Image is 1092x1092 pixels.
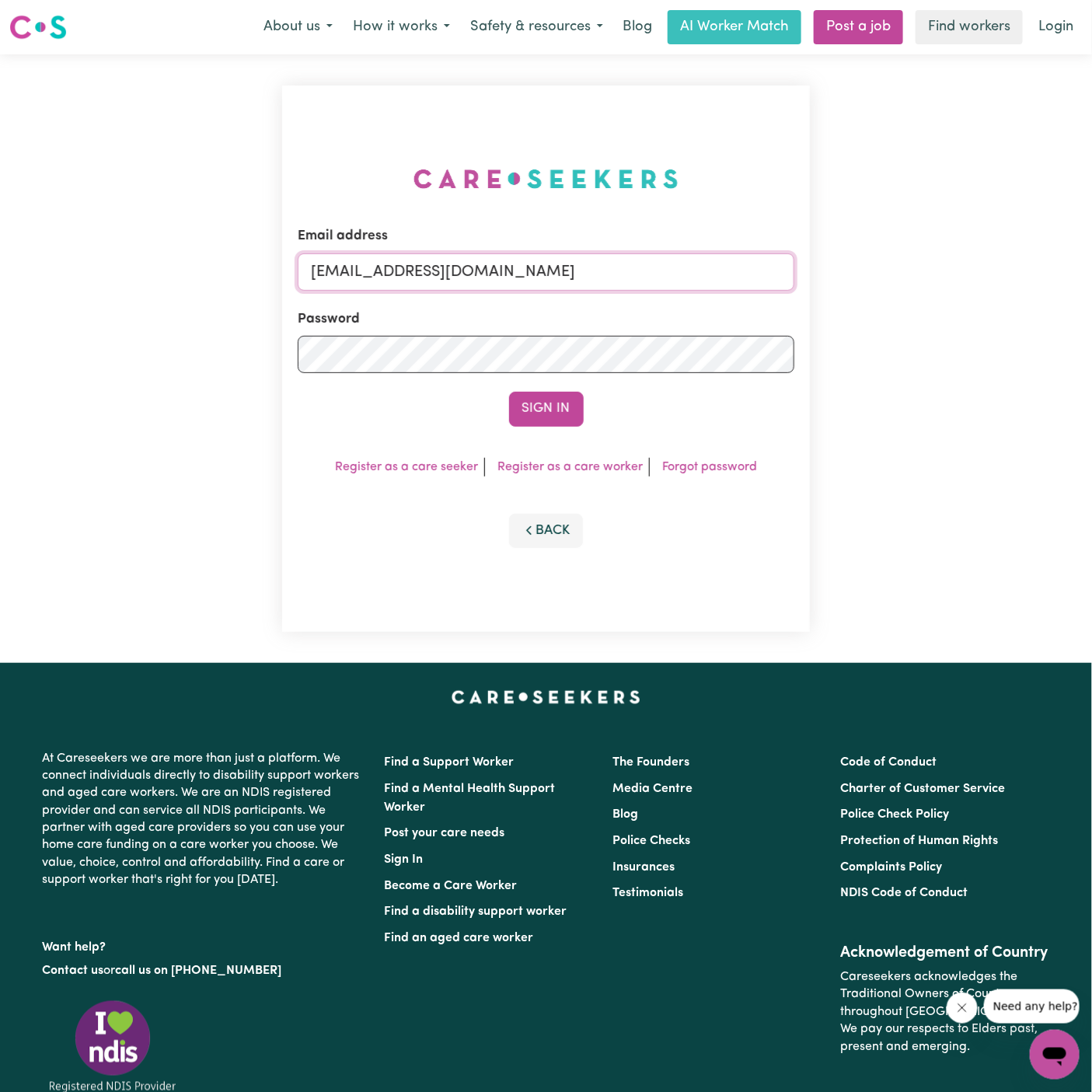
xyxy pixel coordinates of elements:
button: Sign In [509,392,584,426]
a: Register as a care worker [497,461,643,473]
p: At Careseekers we are more than just a platform. We connect individuals directly to disability su... [43,744,366,895]
p: Want help? [43,933,366,956]
a: Blog [613,10,661,44]
a: Forgot password [662,461,757,473]
a: Insurances [612,861,675,874]
label: Email address [298,226,388,246]
button: Safety & resources [460,11,613,44]
p: or [43,956,366,986]
a: Careseekers logo [9,9,67,45]
a: Find a Support Worker [385,756,515,769]
a: Find an aged care worker [385,932,534,944]
a: NDIS Code of Conduct [840,887,968,899]
a: AI Worker Match [668,10,801,44]
a: Police Check Policy [840,808,949,821]
button: How it works [343,11,460,44]
a: Sign In [385,853,424,866]
a: Careseekers home page [452,691,640,703]
a: call us on [PHONE_NUMBER] [116,965,282,977]
iframe: Close message [947,993,978,1024]
button: Back [509,514,584,548]
iframe: Button to launch messaging window [1030,1030,1080,1080]
a: Find a Mental Health Support Worker [385,783,556,814]
label: Password [298,309,360,330]
iframe: Message from company [984,989,1080,1024]
a: Charter of Customer Service [840,783,1005,795]
a: Code of Conduct [840,756,937,769]
a: Register as a care seeker [335,461,478,473]
button: About us [253,11,343,44]
h2: Acknowledgement of Country [840,944,1049,962]
a: Media Centre [612,783,693,795]
a: The Founders [612,756,689,769]
a: Complaints Policy [840,861,942,874]
a: Post a job [814,10,903,44]
input: Email address [298,253,794,291]
a: Find a disability support worker [385,905,567,918]
a: Contact us [43,965,104,977]
a: Become a Care Worker [385,880,518,892]
img: Careseekers logo [9,13,67,41]
a: Login [1029,10,1083,44]
a: Protection of Human Rights [840,835,998,847]
a: Police Checks [612,835,690,847]
p: Careseekers acknowledges the Traditional Owners of Country throughout [GEOGRAPHIC_DATA]. We pay o... [840,962,1049,1062]
a: Find workers [916,10,1023,44]
a: Blog [612,808,638,821]
a: Testimonials [612,887,683,899]
a: Post your care needs [385,827,505,839]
